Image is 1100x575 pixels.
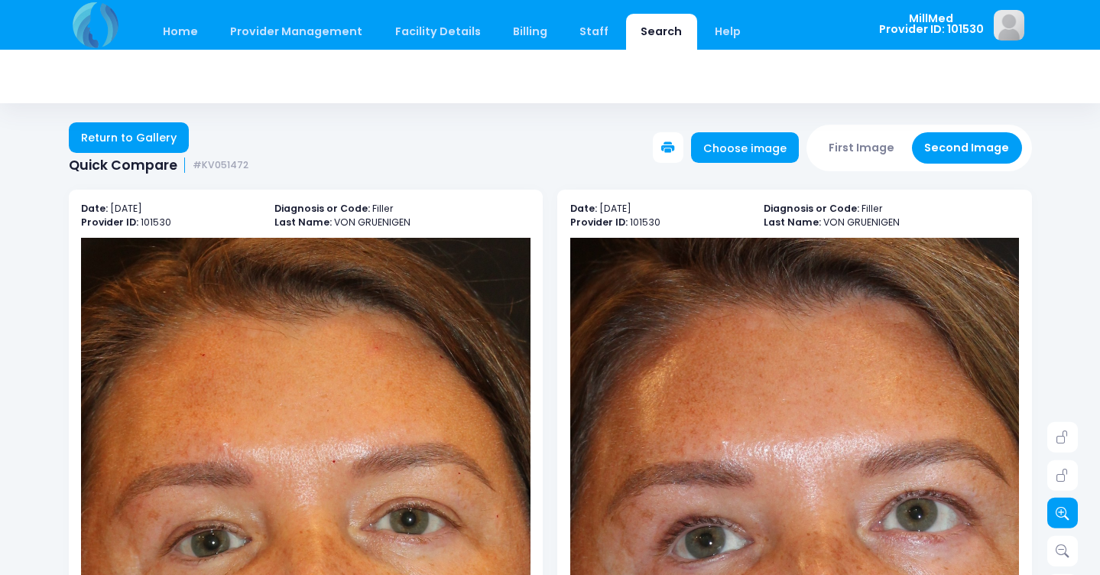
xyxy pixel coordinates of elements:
[570,202,749,216] p: [DATE]
[81,202,108,215] b: Date:
[216,14,378,50] a: Provider Management
[193,160,248,171] small: #KV051472
[69,158,177,174] span: Quick Compare
[81,216,260,230] p: 101530
[691,132,800,163] a: Choose image
[148,14,213,50] a: Home
[764,202,859,215] b: Diagnosis or Code:
[570,216,628,229] b: Provider ID:
[912,132,1022,164] button: Second Image
[764,202,1020,216] p: Filler
[570,216,749,230] p: 101530
[565,14,624,50] a: Staff
[274,202,531,216] p: Filler
[69,122,190,153] a: Return to Gallery
[626,14,697,50] a: Search
[764,216,1020,230] p: VON GRUENIGEN
[570,202,597,215] b: Date:
[380,14,495,50] a: Facility Details
[879,13,984,35] span: MillMed Provider ID: 101530
[274,202,370,215] b: Diagnosis or Code:
[816,132,907,164] button: First Image
[994,10,1024,41] img: image
[81,202,260,216] p: [DATE]
[274,216,332,229] b: Last Name:
[498,14,562,50] a: Billing
[81,216,138,229] b: Provider ID:
[764,216,821,229] b: Last Name:
[274,216,531,230] p: VON GRUENIGEN
[699,14,755,50] a: Help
